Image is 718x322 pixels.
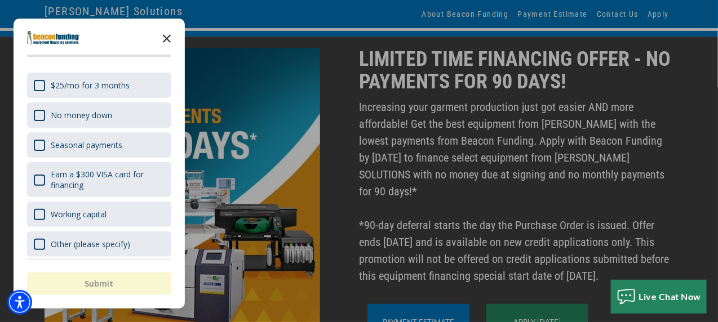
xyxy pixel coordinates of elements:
div: Survey [14,19,185,308]
div: Earn a $300 VISA card for financing [27,162,171,197]
img: Company logo [27,31,80,44]
div: $25/mo for 3 months [27,73,171,98]
div: Earn a $300 VISA card for financing [51,169,165,190]
div: $25/mo for 3 months [51,80,130,91]
button: Submit [27,272,171,295]
div: Seasonal payments [27,132,171,158]
div: No money down [51,110,112,120]
div: Seasonal payments [51,140,122,150]
div: Working capital [51,209,107,220]
button: Live Chat Now [611,280,707,314]
button: Close the survey [156,26,178,49]
div: Other (please specify) [27,231,171,257]
span: Live Chat Now [639,291,702,302]
div: Other (please specify) [51,239,130,249]
div: Accessibility Menu [7,290,32,315]
div: No money down [27,102,171,128]
div: Working capital [27,202,171,227]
